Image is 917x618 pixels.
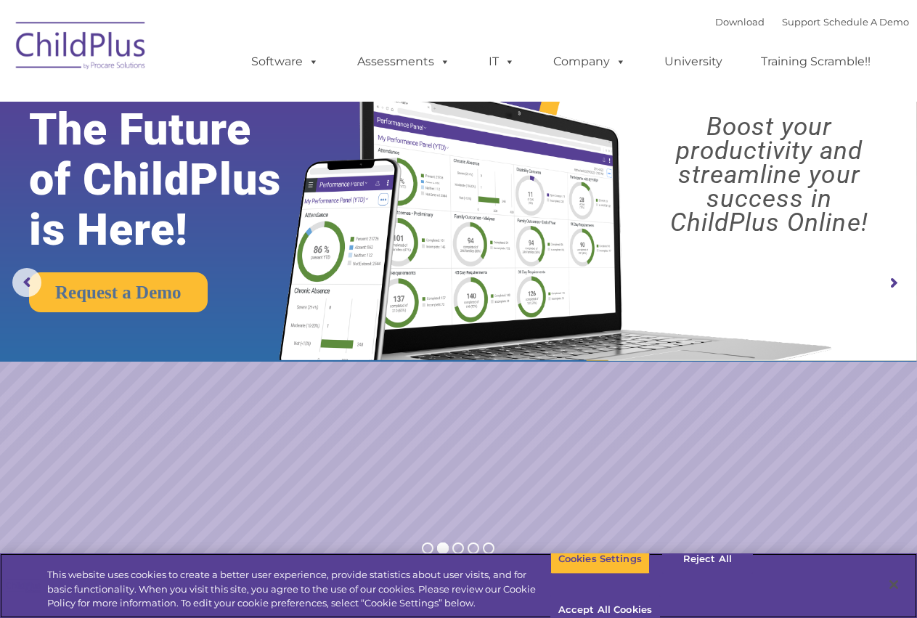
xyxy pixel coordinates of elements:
a: Schedule A Demo [823,16,909,28]
button: Reject All [662,544,753,574]
a: Company [539,47,640,76]
button: Cookies Settings [550,544,650,574]
rs-layer: Boost your productivity and streamline your success in ChildPlus Online! [633,115,905,235]
a: Support [782,16,820,28]
div: This website uses cookies to create a better user experience, provide statistics about user visit... [47,568,550,611]
a: Software [237,47,333,76]
img: ChildPlus by Procare Solutions [9,12,154,84]
a: Assessments [343,47,465,76]
span: Phone number [202,155,264,166]
span: Last name [202,96,246,107]
button: Close [878,569,910,601]
a: University [650,47,737,76]
a: IT [474,47,529,76]
a: Training Scramble!! [746,47,885,76]
a: Download [715,16,765,28]
rs-layer: The Future of ChildPlus is Here! [29,105,322,255]
font: | [715,16,909,28]
a: Request a Demo [29,272,208,312]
